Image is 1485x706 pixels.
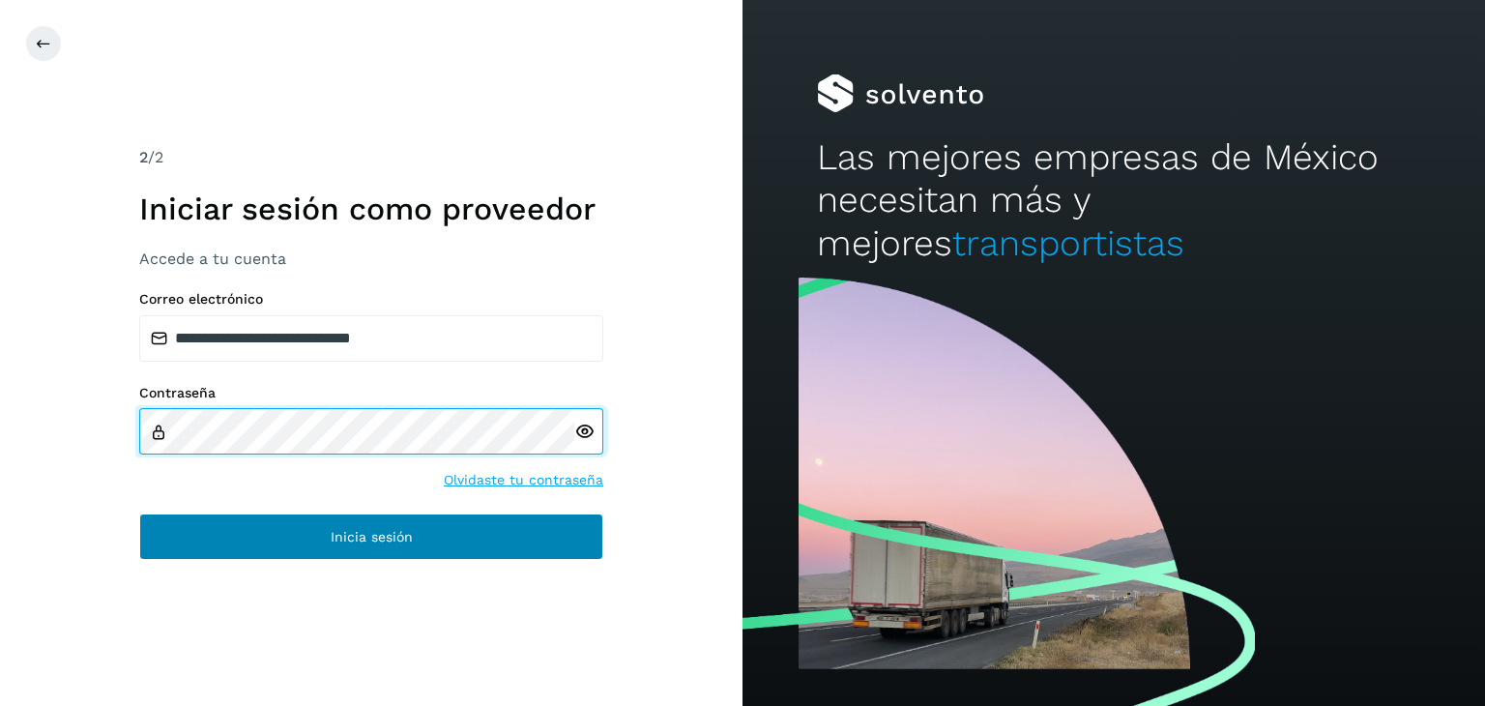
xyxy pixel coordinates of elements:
[139,291,603,308] label: Correo electrónico
[139,514,603,560] button: Inicia sesión
[139,191,603,227] h1: Iniciar sesión como proveedor
[952,222,1184,264] span: transportistas
[139,146,603,169] div: /2
[139,148,148,166] span: 2
[444,470,603,490] a: Olvidaste tu contraseña
[139,385,603,401] label: Contraseña
[331,530,413,544] span: Inicia sesión
[817,136,1411,265] h2: Las mejores empresas de México necesitan más y mejores
[139,250,603,268] h3: Accede a tu cuenta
